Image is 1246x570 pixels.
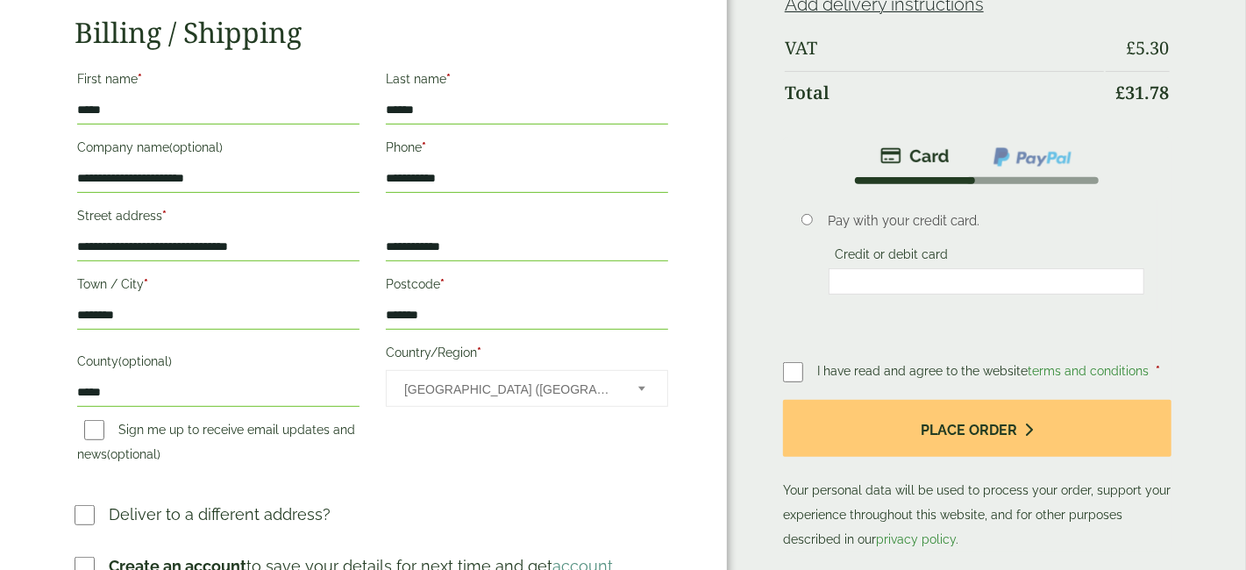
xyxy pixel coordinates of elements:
label: Postcode [386,272,668,302]
bdi: 5.30 [1127,36,1170,60]
label: Credit or debit card [829,247,956,267]
th: VAT [785,27,1104,69]
abbr: required [1156,364,1160,378]
iframe: Secure card payment input frame [834,274,1140,289]
label: Last name [386,67,668,96]
a: privacy policy [876,532,956,546]
label: County [77,349,360,379]
label: First name [77,67,360,96]
label: Town / City [77,272,360,302]
span: I have read and agree to the website [817,364,1152,378]
abbr: required [144,277,148,291]
span: £ [1116,81,1126,104]
abbr: required [446,72,451,86]
label: Sign me up to receive email updates and news [77,423,355,467]
abbr: required [440,277,445,291]
span: (optional) [118,354,172,368]
th: Total [785,71,1104,114]
span: £ [1127,36,1136,60]
bdi: 31.78 [1116,81,1170,104]
h2: Billing / Shipping [75,16,671,49]
abbr: required [422,140,426,154]
p: Deliver to a different address? [109,502,331,526]
span: United Kingdom (UK) [404,371,615,408]
span: Country/Region [386,370,668,407]
label: Street address [77,203,360,233]
img: ppcp-gateway.png [992,146,1073,168]
span: (optional) [107,447,160,461]
label: Company name [77,135,360,165]
p: Your personal data will be used to process your order, support your experience throughout this we... [783,400,1171,552]
p: Pay with your credit card. [829,211,1145,231]
abbr: required [138,72,142,86]
img: stripe.png [880,146,950,167]
abbr: required [477,346,481,360]
label: Country/Region [386,340,668,370]
button: Place order [783,400,1171,457]
label: Phone [386,135,668,165]
input: Sign me up to receive email updates and news(optional) [84,420,104,440]
a: terms and conditions [1028,364,1149,378]
abbr: required [162,209,167,223]
span: (optional) [169,140,223,154]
